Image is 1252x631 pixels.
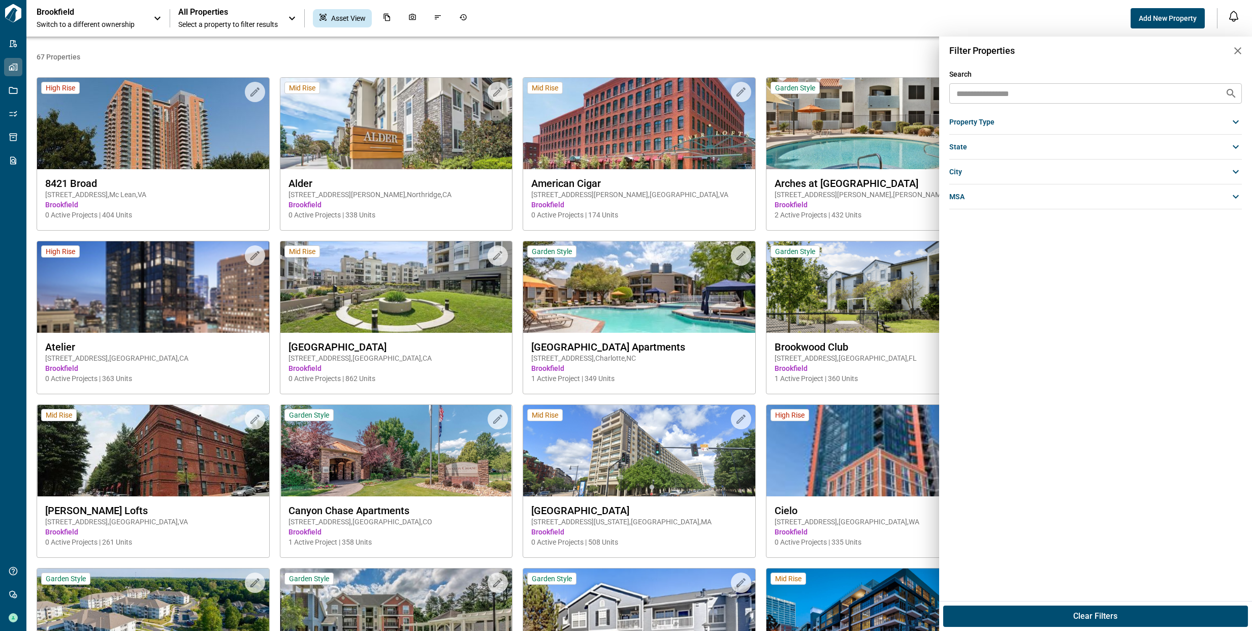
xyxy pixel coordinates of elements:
[949,46,1015,56] span: Filter Properties
[1224,86,1238,101] button: Open
[949,167,962,177] span: city
[949,142,967,152] span: state
[949,117,994,127] span: property type
[949,70,972,78] span: Search
[1073,611,1117,621] span: Clear Filters
[949,192,965,202] span: msa
[943,606,1248,627] button: Clear Filters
